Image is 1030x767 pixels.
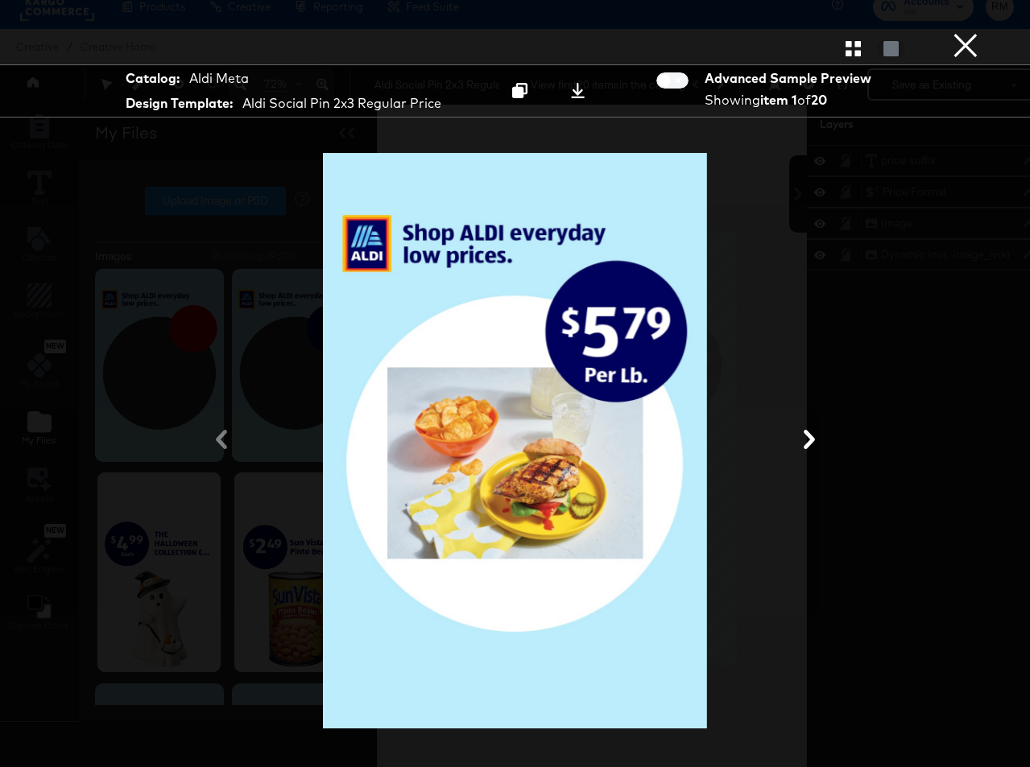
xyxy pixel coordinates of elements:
div: Aldi Social Pin 2x3 Regular Price [242,94,441,113]
strong: 20 [811,92,827,108]
div: Advanced Sample Preview [705,69,877,88]
strong: Catalog: [126,69,180,88]
strong: Design Template: [126,94,233,113]
strong: item 1 [760,92,797,108]
div: Showing of [705,91,877,109]
div: Aldi Meta [189,69,249,88]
